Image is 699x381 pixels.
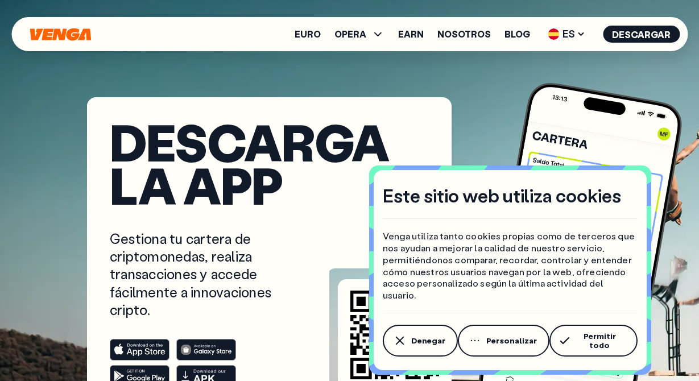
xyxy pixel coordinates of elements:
[398,30,424,39] a: Earn
[383,184,621,208] h4: Este sitio web utiliza cookies
[603,26,680,43] button: Descargar
[334,30,366,39] span: OPERA
[574,332,625,350] span: Permitir todo
[383,325,458,357] button: Denegar
[504,30,530,39] a: Blog
[110,120,429,207] h1: Descarga la app
[458,325,549,357] button: Personalizar
[549,325,638,357] button: Permitir todo
[383,230,638,301] p: Venga utiliza tanto cookies propias como de terceros que nos ayudan a mejorar la calidad de nuest...
[486,336,537,345] span: Personalizar
[411,336,445,345] span: Denegar
[437,30,491,39] a: Nosotros
[548,28,559,40] img: flag-es
[334,27,384,41] span: OPERA
[544,25,589,43] span: ES
[28,28,92,41] svg: Inicio
[110,230,296,318] p: Gestiona tu cartera de criptomonedas, realiza transacciones y accede fácilmente a innovaciones cr...
[295,30,321,39] a: Euro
